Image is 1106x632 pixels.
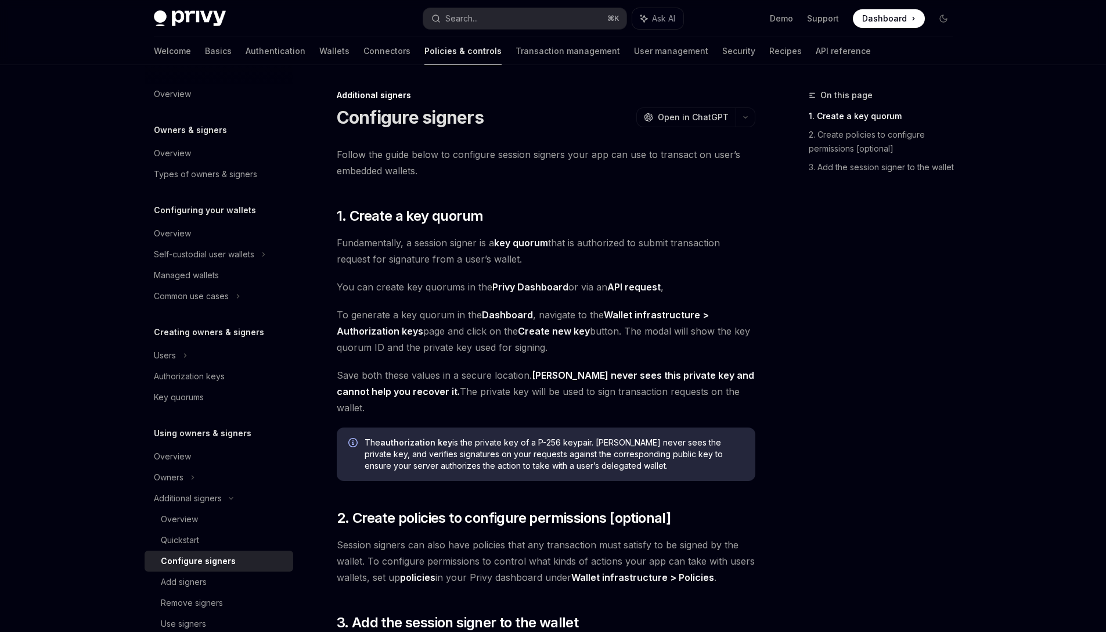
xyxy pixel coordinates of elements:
[145,572,293,592] a: Add signers
[154,289,229,303] div: Common use cases
[337,367,755,416] span: Save both these values in a secure location. The private key will be used to sign transaction req...
[145,530,293,551] a: Quickstart
[400,572,435,584] a: policies
[246,37,305,65] a: Authentication
[161,533,199,547] div: Quickstart
[658,112,729,123] span: Open in ChatGPT
[632,8,683,29] button: Ask AI
[337,509,671,527] span: 2. Create policies to configure permissions [optional]
[154,167,257,181] div: Types of owners & signers
[337,279,755,295] span: You can create key quorums in the or via an ,
[154,247,254,261] div: Self-custodial user wallets
[363,37,410,65] a: Connectors
[154,325,264,339] h5: Creating owners & signers
[769,37,802,65] a: Recipes
[722,37,755,65] a: Security
[161,596,223,610] div: Remove signers
[424,37,502,65] a: Policies & controls
[492,281,568,293] a: Privy Dashboard
[145,265,293,286] a: Managed wallets
[652,13,675,24] span: Ask AI
[820,88,873,102] span: On this page
[145,509,293,530] a: Overview
[154,268,219,282] div: Managed wallets
[154,123,227,137] h5: Owners & signers
[809,107,962,125] a: 1. Create a key quorum
[516,37,620,65] a: Transaction management
[380,437,452,447] strong: authorization key
[337,537,755,586] span: Session signers can also have policies that any transaction must satisfy to be signed by the wall...
[145,84,293,105] a: Overview
[161,617,206,631] div: Use signers
[423,8,626,29] button: Search...⌘K
[145,366,293,387] a: Authorization keys
[161,554,236,568] div: Configure signers
[337,307,755,355] span: To generate a key quorum in the , navigate to the page and click on the button. The modal will sh...
[154,349,176,362] div: Users
[154,491,222,505] div: Additional signers
[482,309,533,321] a: Dashboard
[154,369,225,383] div: Authorization keys
[636,107,736,127] button: Open in ChatGPT
[154,450,191,464] div: Overview
[337,613,579,632] span: 3. Add the session signer to the wallet
[337,146,755,179] span: Follow the guide below to configure session signers your app can use to transact on user’s embedd...
[154,87,191,101] div: Overview
[816,37,871,65] a: API reference
[154,426,251,440] h5: Using owners & signers
[145,387,293,408] a: Key quorums
[154,390,204,404] div: Key quorums
[161,512,198,526] div: Overview
[518,325,590,337] strong: Create new key
[205,37,232,65] a: Basics
[145,143,293,164] a: Overview
[853,9,925,28] a: Dashboard
[337,107,484,128] h1: Configure signers
[807,13,839,24] a: Support
[145,592,293,613] a: Remove signers
[154,203,256,217] h5: Configuring your wallets
[365,437,744,472] span: The is the private key of a P-256 keypair. [PERSON_NAME] never sees the private key, and verifies...
[319,37,350,65] a: Wallets
[337,207,484,225] span: 1. Create a key quorum
[161,575,207,589] div: Add signers
[862,13,907,24] span: Dashboard
[154,10,226,27] img: dark logo
[154,227,191,240] div: Overview
[571,572,714,583] strong: Wallet infrastructure > Policies
[145,164,293,185] a: Types of owners & signers
[337,89,755,101] div: Additional signers
[634,37,708,65] a: User management
[607,14,619,23] span: ⌘ K
[337,369,754,397] strong: [PERSON_NAME] never sees this private key and cannot help you recover it.
[337,235,755,267] span: Fundamentally, a session signer is a that is authorized to submit transaction request for signatu...
[145,551,293,572] a: Configure signers
[934,9,953,28] button: Toggle dark mode
[494,237,548,249] a: key quorum
[809,158,962,177] a: 3. Add the session signer to the wallet
[607,281,661,293] a: API request
[145,223,293,244] a: Overview
[809,125,962,158] a: 2. Create policies to configure permissions [optional]
[154,471,183,484] div: Owners
[154,146,191,160] div: Overview
[154,37,191,65] a: Welcome
[145,446,293,467] a: Overview
[770,13,793,24] a: Demo
[445,12,478,26] div: Search...
[348,438,360,450] svg: Info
